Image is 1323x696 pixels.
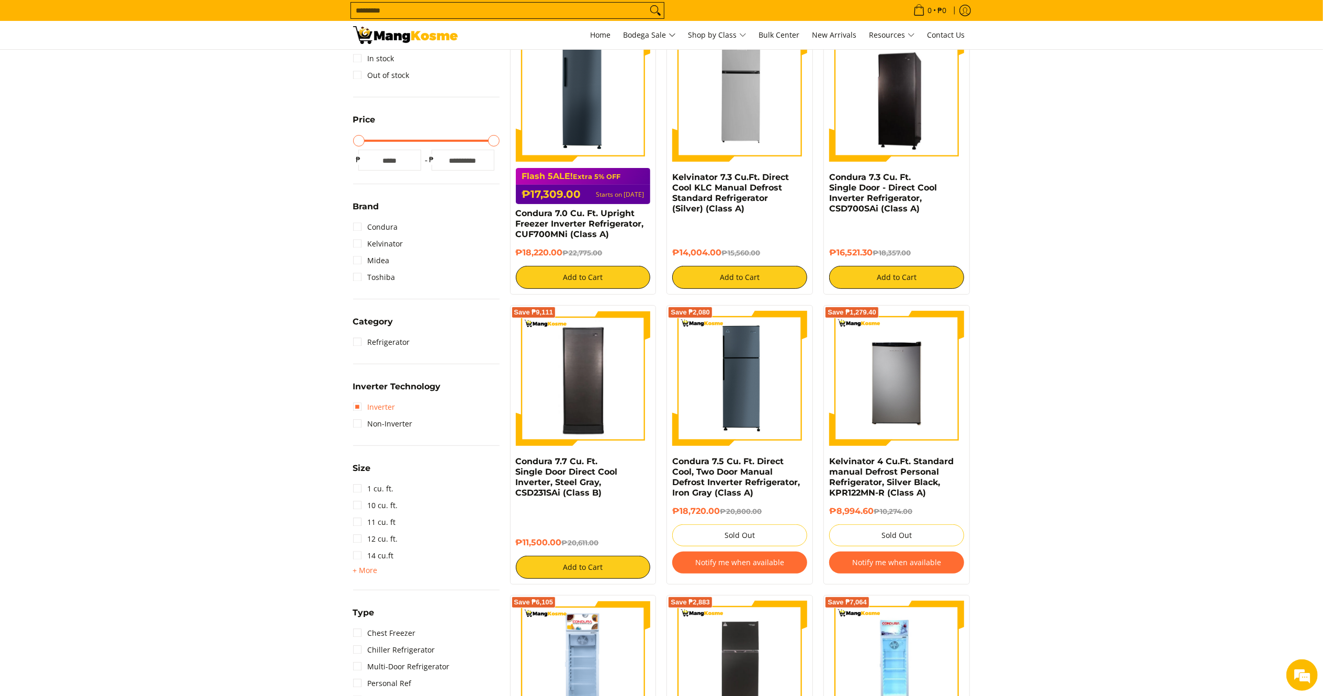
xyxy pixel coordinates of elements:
[812,30,857,40] span: New Arrivals
[353,203,379,219] summary: Open
[516,266,651,289] button: Add to Cart
[353,383,441,391] span: Inverter Technology
[516,456,618,498] a: Condura 7.7 Cu. Ft. Single Door Direct Cool Inverter, Steel Gray, CSD231SAi (Class B)
[353,480,394,497] a: 1 cu. ft.
[672,248,807,258] h6: ₱14,004.00
[353,642,435,658] a: Chiller Refrigerator
[591,30,611,40] span: Home
[721,249,760,257] del: ₱15,560.00
[829,172,937,214] a: Condura 7.3 Cu. Ft. Single Door - Direct Cool Inverter Refrigerator, CSD700SAi (Class A)
[353,383,441,399] summary: Open
[829,506,964,517] h6: ₱8,994.60
[720,507,762,515] del: ₱20,800.00
[516,27,651,162] img: Condura 7.0 Cu. Ft. Upright Freezer Inverter Refrigerator, CUF700MNi (Class A)
[353,50,394,67] a: In stock
[922,21,970,49] a: Contact Us
[353,497,398,514] a: 10 cu. ft.
[873,249,911,257] del: ₱18,357.00
[672,552,807,574] button: Notify me when available
[688,29,747,42] span: Shop by Class
[672,172,789,214] a: Kelvinator 7.3 Cu.Ft. Direct Cool KLC Manual Defrost Standard Refrigerator (Silver) (Class A)
[671,599,710,605] span: Save ₱2,883
[928,30,965,40] span: Contact Us
[353,154,364,165] span: ₱
[869,29,915,42] span: Resources
[672,27,807,162] img: Kelvinator 7.3 Cu.Ft. Direct Cool KLC Manual Defrost Standard Refrigerator (Silver) (Class A)
[353,252,390,269] a: Midea
[672,266,807,289] button: Add to Cart
[828,309,876,316] span: Save ₱1,279.40
[353,416,413,432] a: Non-Inverter
[353,203,379,211] span: Brand
[353,318,393,326] span: Category
[353,566,378,575] span: + More
[829,28,964,160] img: Condura 7.3 Cu. Ft. Single Door - Direct Cool Inverter Refrigerator, CSD700SAi (Class A)
[672,311,807,446] img: condura-direct-cool-7.5-cubic-feet-2-door-manual-defrost-inverter-ref-iron-gray-full-view-mang-kosme
[353,334,410,351] a: Refrigerator
[754,21,805,49] a: Bulk Center
[353,609,375,617] span: Type
[516,537,651,548] h6: ₱11,500.00
[672,456,800,498] a: Condura 7.5 Cu. Ft. Direct Cool, Two Door Manual Defrost Inverter Refrigerator, Iron Gray (Class A)
[353,318,393,334] summary: Open
[585,21,616,49] a: Home
[426,154,437,165] span: ₱
[829,311,964,446] img: Kelvinator 4 Cu.Ft. Standard manual Defrost Personal Refrigerator, Silver Black, KPR122MN-R (Clas...
[514,599,553,605] span: Save ₱6,105
[353,609,375,625] summary: Open
[353,464,371,473] span: Size
[353,658,450,675] a: Multi-Door Refrigerator
[829,524,964,546] button: Sold Out
[353,116,376,132] summary: Open
[353,514,396,531] a: 11 cu. ft
[926,7,934,14] span: 0
[353,235,403,252] a: Kelvinator
[563,249,603,257] del: ₱22,775.00
[829,266,964,289] button: Add to Cart
[516,556,651,579] button: Add to Cart
[828,599,867,605] span: Save ₱7,064
[624,29,676,42] span: Bodega Sale
[874,507,912,515] del: ₱10,274.00
[910,5,950,16] span: •
[936,7,948,14] span: ₱0
[468,21,970,49] nav: Main Menu
[516,312,651,444] img: Condura 7.7 Cu. Ft. Single Door Direct Cool Inverter, Steel Gray, CSD231SAi (Class B)
[829,248,964,258] h6: ₱16,521.30
[514,309,553,316] span: Save ₱9,111
[353,675,412,692] a: Personal Ref
[353,67,410,84] a: Out of stock
[353,464,371,480] summary: Open
[353,399,395,416] a: Inverter
[516,208,644,239] a: Condura 7.0 Cu. Ft. Upright Freezer Inverter Refrigerator, CUF700MNi (Class A)
[807,21,862,49] a: New Arrivals
[562,538,599,547] del: ₱20,611.00
[671,309,710,316] span: Save ₱2,080
[672,506,807,517] h6: ₱18,720.00
[353,26,458,44] img: Bodega Sale Refrigerator l Mang Kosme: Home Appliances Warehouse Sale
[353,116,376,124] span: Price
[353,564,378,577] summary: Open
[864,21,920,49] a: Resources
[516,248,651,258] h6: ₱18,220.00
[353,269,395,286] a: Toshiba
[829,552,964,574] button: Notify me when available
[353,219,398,235] a: Condura
[353,625,416,642] a: Chest Freezer
[759,30,800,40] span: Bulk Center
[353,531,398,547] a: 12 cu. ft.
[672,524,807,546] button: Sold Out
[618,21,681,49] a: Bodega Sale
[647,3,664,18] button: Search
[683,21,752,49] a: Shop by Class
[829,456,954,498] a: Kelvinator 4 Cu.Ft. Standard manual Defrost Personal Refrigerator, Silver Black, KPR122MN-R (Clas...
[353,547,394,564] a: 14 cu.ft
